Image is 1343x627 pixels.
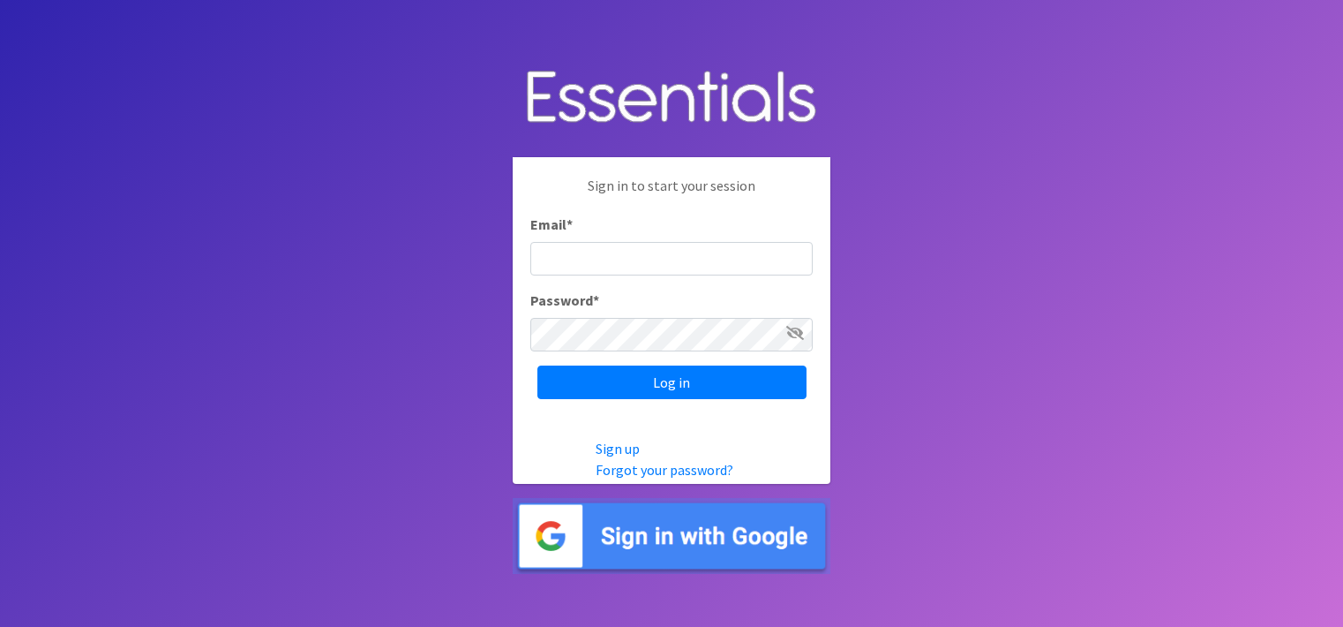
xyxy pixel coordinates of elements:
[513,498,830,575] img: Sign in with Google
[530,175,813,214] p: Sign in to start your session
[530,214,573,235] label: Email
[537,366,807,399] input: Log in
[596,461,733,479] a: Forgot your password?
[566,215,573,233] abbr: required
[513,53,830,144] img: Human Essentials
[596,440,640,457] a: Sign up
[530,290,599,311] label: Password
[593,291,599,309] abbr: required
